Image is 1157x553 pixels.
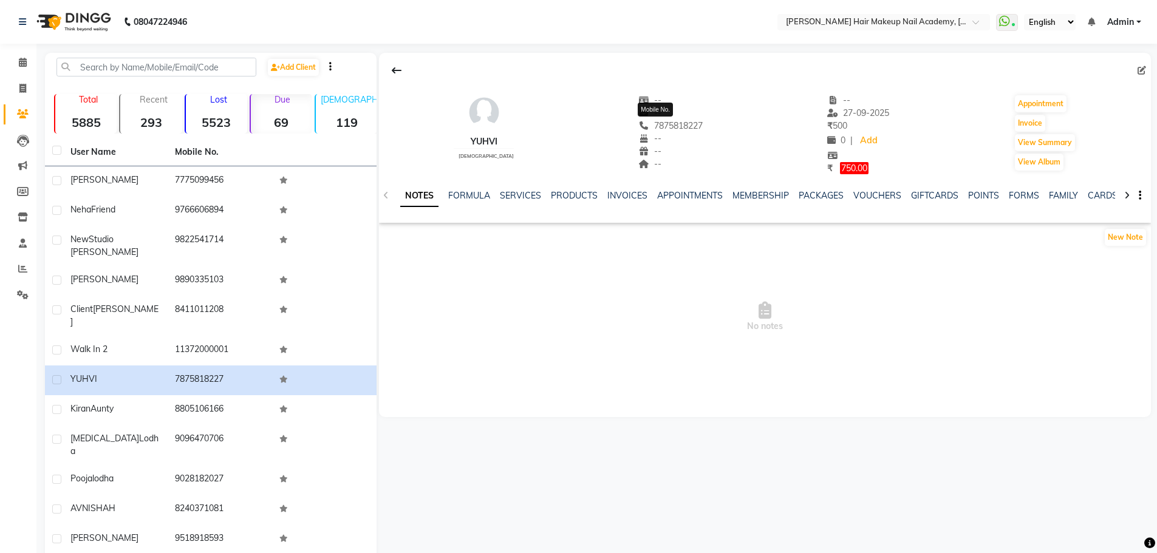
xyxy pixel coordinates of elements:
[70,304,93,314] span: Client
[638,103,673,117] div: Mobile No.
[168,395,272,425] td: 8805106166
[268,59,319,76] a: Add Client
[459,153,514,159] span: [DEMOGRAPHIC_DATA]
[799,190,844,201] a: PACKAGES
[168,425,272,465] td: 9096470706
[384,59,409,82] div: Back to Client
[732,190,789,201] a: MEMBERSHIP
[858,132,879,149] a: Add
[191,94,247,105] p: Lost
[400,185,439,207] a: NOTES
[911,190,958,201] a: GIFTCARDS
[120,115,182,130] strong: 293
[1015,95,1067,112] button: Appointment
[1088,190,1118,201] a: CARDS
[90,503,115,514] span: SHAH
[321,94,377,105] p: [DEMOGRAPHIC_DATA]
[134,5,187,39] b: 08047224946
[90,403,114,414] span: Aunty
[70,174,138,185] span: [PERSON_NAME]
[168,336,272,365] td: 11372000001
[454,135,514,148] div: YUHVI
[70,373,97,384] span: YUHVI
[827,163,833,174] span: ₹
[379,257,1151,378] span: No notes
[168,296,272,336] td: 8411011208
[70,304,159,327] span: [PERSON_NAME]
[70,473,92,484] span: pooja
[638,158,661,169] span: --
[70,503,90,514] span: AVNI
[1009,190,1039,201] a: FORMS
[70,344,108,355] span: walk in 2
[56,58,256,76] input: Search by Name/Mobile/Email/Code
[1107,16,1134,29] span: Admin
[31,5,114,39] img: logo
[186,115,247,130] strong: 5523
[63,138,168,166] th: User Name
[638,95,661,106] span: --
[827,120,833,131] span: ₹
[70,532,138,543] span: [PERSON_NAME]
[168,465,272,495] td: 9028182027
[92,473,114,484] span: lodha
[70,274,138,285] span: [PERSON_NAME]
[70,433,139,444] span: [MEDICAL_DATA]
[70,403,90,414] span: Kiran
[60,94,117,105] p: Total
[70,234,138,257] span: Studio [PERSON_NAME]
[1049,190,1078,201] a: FAMILY
[1015,115,1045,132] button: Invoice
[91,204,115,215] span: Friend
[968,190,999,201] a: POINTS
[251,115,312,130] strong: 69
[840,162,869,174] span: 750.00
[1105,229,1146,246] button: New Note
[55,115,117,130] strong: 5885
[638,120,703,131] span: 7875818227
[316,115,377,130] strong: 119
[638,146,661,157] span: --
[168,495,272,524] td: 8240371081
[827,120,847,131] span: 500
[638,133,661,144] span: --
[853,190,901,201] a: VOUCHERS
[168,226,272,266] td: 9822541714
[70,204,91,215] span: Neha
[551,190,598,201] a: PRODUCTS
[253,94,312,105] p: Due
[500,190,541,201] a: SERVICES
[125,94,182,105] p: Recent
[607,190,647,201] a: INVOICES
[168,266,272,296] td: 9890335103
[1015,154,1063,171] button: View Album
[168,365,272,395] td: 7875818227
[168,138,272,166] th: Mobile No.
[827,107,889,118] span: 27-09-2025
[466,94,502,131] img: avatar
[168,166,272,196] td: 7775099456
[827,135,845,146] span: 0
[1015,134,1075,151] button: View Summary
[657,190,723,201] a: APPOINTMENTS
[448,190,490,201] a: FORMULA
[70,234,89,245] span: New
[850,134,853,147] span: |
[168,196,272,226] td: 9766606894
[827,95,850,106] span: --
